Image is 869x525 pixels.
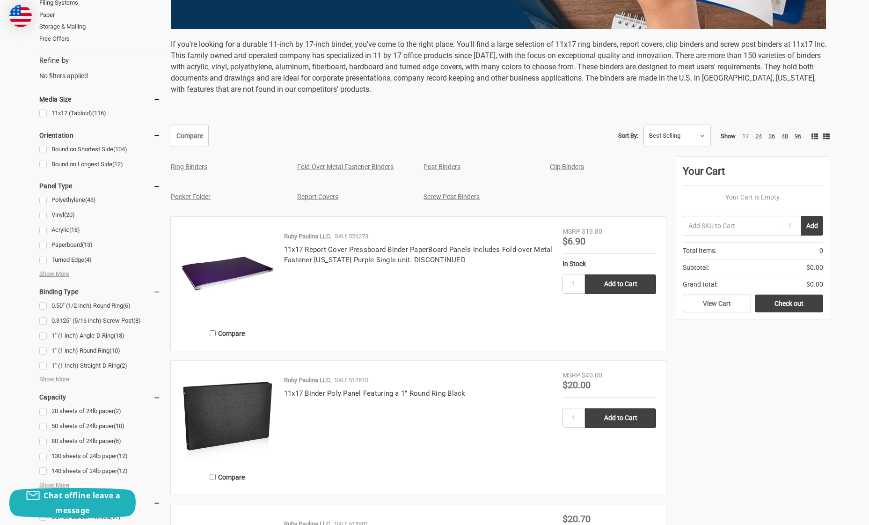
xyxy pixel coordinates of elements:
[39,55,161,81] div: No filters applied
[112,161,123,168] span: (12)
[39,345,161,357] a: 1" (1 inch) Round Ring
[69,226,80,233] span: (18)
[39,330,161,342] a: 1" (1 inch) Angle-D Ring
[210,474,216,480] input: Compare
[39,21,161,33] a: Storage & Mailing
[120,362,127,369] span: (2)
[582,371,602,379] span: $40.00
[39,392,161,403] h5: Capacity
[181,370,274,464] img: 11x17 Binder Poly Panel Featuring a 1" Round Ring Black
[171,125,209,147] a: Compare
[39,286,161,297] h5: Binding Type
[795,133,801,140] a: 96
[85,196,96,203] span: (43)
[742,133,749,140] a: 12
[171,193,211,200] a: Pocket Folder
[683,263,709,273] span: Subtotal:
[39,130,161,141] h5: Orientation
[114,422,124,429] span: (10)
[39,315,161,327] a: 0.3125" (5/16 inch) Screw Post
[181,227,274,320] img: 11x17 Report Cover Pressboard Binder PaperBoard Panels includes Fold-over Metal Fastener Louisian...
[39,269,69,279] span: Show More
[562,379,591,391] span: $20.00
[39,158,161,171] a: Bound on Longest Side
[335,232,368,241] p: SKU: 526273
[110,347,120,354] span: (10)
[297,193,338,200] a: Report Covers
[755,133,762,140] a: 24
[582,228,602,235] span: $19.80
[284,389,466,398] a: 11x17 Binder Poly Panel Featuring a 1" Round Ring Black
[113,146,127,153] span: (104)
[9,5,32,27] img: duty and tax information for United States
[39,300,161,312] a: 0.50" (1/2 inch) Round Ring
[117,452,128,459] span: (12)
[171,40,826,94] span: If you're looking for a durable 11-inch by 17-inch binder, you've come to the right place. You'll...
[39,107,161,120] a: 11x17 (Tabloid)
[39,375,69,384] span: Show More
[562,259,656,269] div: In Stock
[683,192,823,202] p: Your Cart Is Empty.
[114,407,121,414] span: (2)
[39,180,161,192] h5: Panel Type
[39,405,161,418] a: 20 sheets of 24lb paper
[39,239,161,251] a: Paperboard
[39,55,161,66] h5: Refine by
[424,193,480,200] a: Screw Post Binders
[781,133,788,140] a: 48
[683,163,823,186] div: Your Cart
[110,513,121,520] span: (97)
[117,467,128,474] span: (12)
[39,465,161,478] a: 140 sheets of 24lb paper
[562,513,591,525] span: $20.70
[39,9,161,21] a: Paper
[44,490,120,516] span: Chat offline leave a message
[284,245,553,265] a: 11x17 Report Cover Pressboard Binder PaperBoard Panels includes Fold-over Metal Fastener [US_STAT...
[123,302,131,309] span: (6)
[9,488,136,518] button: Chat offline leave a message
[171,163,207,170] a: Ring Binders
[39,450,161,463] a: 130 sheets of 24lb paper
[683,295,751,312] a: View Cart
[64,211,75,218] span: (20)
[792,500,869,525] iframe: Google Customer Reviews
[297,163,394,170] a: Fold-Over Metal Fastener Binders
[806,280,823,289] span: $0.00
[114,437,121,444] span: (6)
[683,280,717,289] span: Grand total:
[683,216,779,236] input: Add SKU to Cart
[335,376,368,385] p: SKU: 512610
[39,94,161,105] h5: Media Size
[39,224,161,237] a: Acrylic
[424,163,460,170] a: Post Binders
[39,209,161,222] a: Vinyl
[806,263,823,273] span: $0.00
[585,274,656,294] input: Add to Cart
[210,330,216,336] input: Compare
[562,236,585,247] span: $6.90
[84,256,92,263] span: (4)
[39,143,161,156] a: Bound on Shortest Side
[284,232,331,241] p: Ruby Paulina LLC.
[284,376,331,385] p: Ruby Paulina LLC.
[618,129,638,143] label: Sort By:
[683,246,716,256] span: Total Items:
[39,194,161,207] a: Polyethylene
[801,216,823,236] button: Add
[39,360,161,372] a: 1" (1 Inch) Straight-D Ring
[39,435,161,448] a: 80 sheets of 24lb paper
[39,33,161,45] a: Free Offers
[585,408,656,428] input: Add to Cart
[550,163,584,170] a: Clip Binders
[114,332,124,339] span: (13)
[133,317,141,324] span: (8)
[721,133,736,140] span: Show
[39,420,161,433] a: 50 sheets of 24lb paper
[39,254,161,266] a: Turned Edge
[39,481,69,490] span: Show More
[768,133,775,140] a: 36
[562,370,580,380] div: MSRP
[755,295,823,312] a: Check out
